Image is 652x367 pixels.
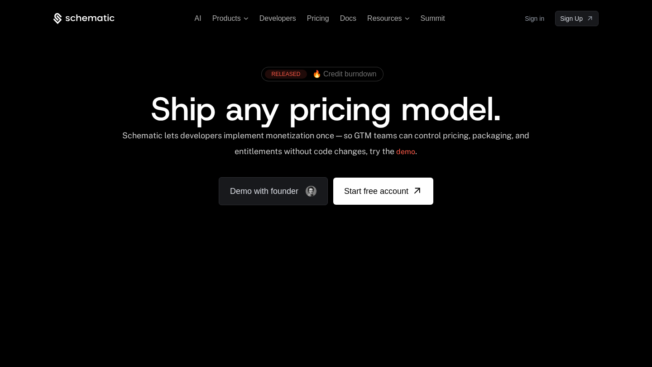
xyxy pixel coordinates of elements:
[306,186,316,197] img: Founder
[219,177,328,205] a: Demo with founder, ,[object Object]
[312,70,377,78] span: 🔥 Credit burndown
[307,14,329,22] a: Pricing
[340,14,356,22] a: Docs
[151,87,501,131] span: Ship any pricing model.
[333,178,433,205] a: [object Object]
[344,185,408,198] span: Start free account
[265,70,376,79] a: [object Object],[object Object]
[421,14,445,22] a: Summit
[367,14,402,23] span: Resources
[121,131,530,163] div: Schematic lets developers implement monetization once — so GTM teams can control pricing, packagi...
[560,14,583,23] span: Sign Up
[212,14,241,23] span: Products
[195,14,201,22] a: AI
[259,14,296,22] a: Developers
[265,70,307,79] div: RELEASED
[525,11,544,26] a: Sign in
[555,11,599,26] a: [object Object]
[396,141,415,163] a: demo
